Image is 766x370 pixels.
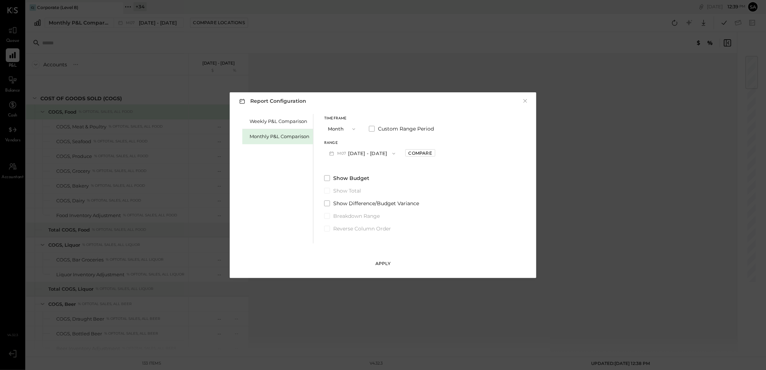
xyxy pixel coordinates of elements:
[333,175,369,182] span: Show Budget
[337,151,348,157] span: M07
[372,258,394,269] button: Apply
[250,133,309,140] div: Monthly P&L Comparison
[378,125,434,132] span: Custom Range Period
[250,118,309,125] div: Weekly P&L Comparison
[333,212,380,220] span: Breakdown Range
[405,149,435,157] button: Compare
[522,97,528,105] button: ×
[333,200,419,207] span: Show Difference/Budget Variance
[324,122,360,136] button: Month
[324,117,360,120] div: Timeframe
[333,187,361,194] span: Show Total
[409,150,432,156] div: Compare
[375,260,391,267] div: Apply
[324,147,400,160] button: M07[DATE] - [DATE]
[238,97,306,106] h3: Report Configuration
[333,225,391,232] span: Reverse Column Order
[324,141,400,145] div: Range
